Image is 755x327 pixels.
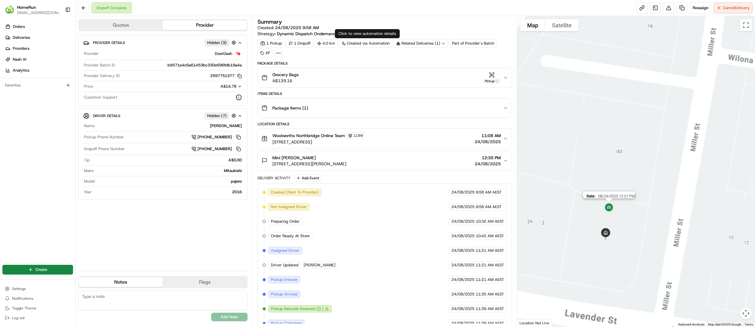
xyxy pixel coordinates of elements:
[258,39,285,48] div: 1 Pickup
[207,40,227,46] span: Hidden ( 3 )
[163,20,247,30] button: Provider
[93,113,120,118] span: Driver Details
[2,285,73,293] button: Settings
[476,277,504,282] span: 11:21 AM AEST
[258,31,369,37] div: Strategy:
[713,2,753,13] button: CancelDelivery
[207,113,227,119] span: Hidden ( 7 )
[271,190,319,195] span: Created (Sent To Provider)
[272,105,308,111] span: Package Items ( 1 )
[205,112,238,120] button: Hidden (7)
[271,321,302,326] span: Pickup Complete
[84,189,91,195] span: Year
[2,304,73,312] button: Toggle Theme
[17,10,60,15] button: [EMAIL_ADDRESS][DOMAIN_NAME]
[353,133,363,138] span: 1199
[258,49,273,57] div: XP
[13,68,29,73] span: Analytics
[451,321,474,326] span: 24/08/2025
[598,194,635,198] span: 08/24/2025 12:01 PM
[94,189,242,195] div: 2016
[451,190,474,195] span: 24/08/2025
[451,262,474,268] span: 24/08/2025
[271,248,299,253] span: Assigned Driver
[2,80,73,90] div: Favorites
[191,134,242,140] a: [PHONE_NUMBER]
[271,306,315,312] span: Pickup Barcode Scanned
[84,62,115,68] span: Provider Batch ID
[520,19,545,31] button: Show street map
[258,25,319,31] span: Created:
[215,51,232,56] span: DoorDash
[258,129,512,149] button: Woolworths Northbridge Online Team1199[STREET_ADDRESS]11:08 AM24/08/2025
[13,57,26,62] span: Nash AI
[188,84,242,89] button: A$14.78
[545,19,579,31] button: Show satellite imagery
[271,233,310,239] span: Order Ready At Store
[475,139,501,145] span: 24/08/2025
[272,155,316,161] span: Mini [PERSON_NAME]
[5,5,15,15] img: HomeRun
[96,168,242,174] div: Mitsubishi
[476,306,504,312] span: 11:39 AM AEST
[168,62,242,68] span: b9571e4c6a61453bc330e696fdb19a4a
[476,248,504,253] span: 11:21 AM AEST
[84,51,99,56] span: Provider
[272,161,346,167] span: [STREET_ADDRESS][PERSON_NAME]
[451,292,474,297] span: 24/08/2025
[2,2,63,17] button: HomeRunHomeRun[EMAIL_ADDRESS][DOMAIN_NAME]
[35,267,47,272] span: Create
[335,29,400,38] div: Click to view automation details
[258,19,282,25] h3: Summary
[84,168,94,174] span: Make
[13,35,30,40] span: Deliveries
[483,79,501,84] div: Pickup
[314,39,338,48] div: 4.0 km
[476,321,504,326] span: 11:39 AM AEST
[84,73,120,79] span: Provider Delivery ID
[258,122,512,126] div: Location Details
[304,262,335,268] span: [PERSON_NAME]
[272,133,345,139] span: Woolworths Northbridge Online Team
[84,84,93,89] span: Price
[476,262,504,268] span: 11:21 AM AEST
[476,190,502,195] span: 9:58 AM AEST
[483,72,501,84] button: Pickup
[17,4,36,10] button: HomeRun
[258,176,291,180] div: Delivery Activity
[693,5,708,11] span: Reassign
[2,55,75,64] a: Nash AI
[475,161,501,167] span: 24/08/2025
[12,315,25,320] span: Log out
[271,277,298,282] span: Pickup Enroute
[2,44,75,53] a: Providers
[205,39,238,46] button: Hidden (3)
[13,46,29,51] span: Providers
[163,277,247,287] button: Flags
[339,39,392,48] a: Created via Automation
[12,286,26,291] span: Settings
[740,307,752,319] button: Map camera controls
[275,25,319,30] span: 24/08/2025 9:58 AM
[476,204,502,210] span: 9:58 AM AEST
[258,98,512,118] button: Package Items (1)
[12,296,33,301] span: Notifications
[84,146,125,152] span: Dropoff Phone Number
[258,61,512,66] div: Package Details
[272,139,365,145] span: [STREET_ADDRESS]
[723,5,750,11] span: Cancel Delivery
[93,40,125,45] span: Provider Details
[475,155,501,161] span: 12:35 PM
[271,219,300,224] span: Preparing Order
[191,146,242,152] button: [PHONE_NUMBER]
[451,233,474,239] span: 24/08/2025
[258,68,512,87] button: Grocery BagsA$139.16Pickup
[258,91,512,96] div: Items Details
[394,39,448,48] div: Related Deliveries (1)
[13,24,25,29] span: Orders
[286,39,313,48] div: 1 Dropoff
